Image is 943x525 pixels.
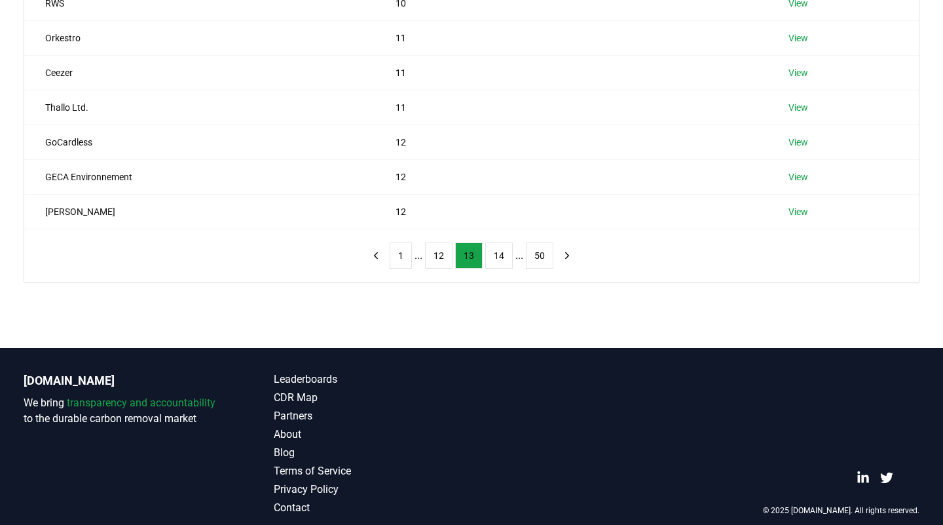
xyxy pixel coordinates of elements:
td: Thallo Ltd. [24,90,375,125]
td: Orkestro [24,20,375,55]
a: CDR Map [274,390,471,406]
td: 11 [375,20,767,55]
a: Privacy Policy [274,482,471,497]
a: Leaderboards [274,372,471,387]
a: Blog [274,445,471,461]
a: View [788,101,808,114]
td: 11 [375,55,767,90]
li: ... [415,248,422,263]
a: View [788,66,808,79]
td: 12 [375,194,767,229]
button: 12 [425,243,453,269]
td: 11 [375,90,767,125]
button: 14 [485,243,513,269]
a: Partners [274,408,471,424]
a: View [788,170,808,184]
span: transparency and accountability [67,397,215,409]
td: 12 [375,125,767,159]
a: LinkedIn [857,471,870,484]
button: 1 [390,243,412,269]
button: 50 [526,243,553,269]
a: About [274,427,471,442]
button: next page [556,243,578,269]
button: 13 [455,243,483,269]
td: [PERSON_NAME] [24,194,375,229]
a: Terms of Service [274,463,471,479]
p: © 2025 [DOMAIN_NAME]. All rights reserved. [763,505,919,516]
li: ... [515,248,523,263]
td: 12 [375,159,767,194]
a: View [788,136,808,149]
a: Twitter [880,471,893,484]
a: View [788,205,808,218]
a: View [788,31,808,45]
a: Contact [274,500,471,516]
button: previous page [365,243,387,269]
td: Ceezer [24,55,375,90]
td: GoCardless [24,125,375,159]
td: GECA Environnement [24,159,375,194]
p: [DOMAIN_NAME] [24,372,221,390]
p: We bring to the durable carbon removal market [24,395,221,427]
